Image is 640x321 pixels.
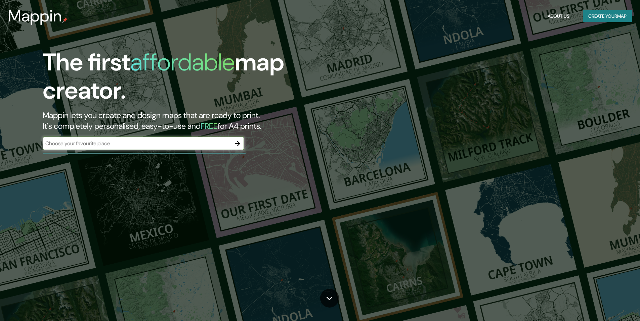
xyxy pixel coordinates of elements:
h3: Mappin [8,7,62,25]
h1: The first map creator. [43,48,363,110]
button: About Us [545,10,572,22]
h1: affordable [130,47,235,78]
button: Create yourmap [583,10,632,22]
h5: FREE [201,121,218,131]
input: Choose your favourite place [43,140,231,147]
img: mappin-pin [62,17,68,23]
h2: Mappin lets you create and design maps that are ready to print. It's completely personalised, eas... [43,110,363,131]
